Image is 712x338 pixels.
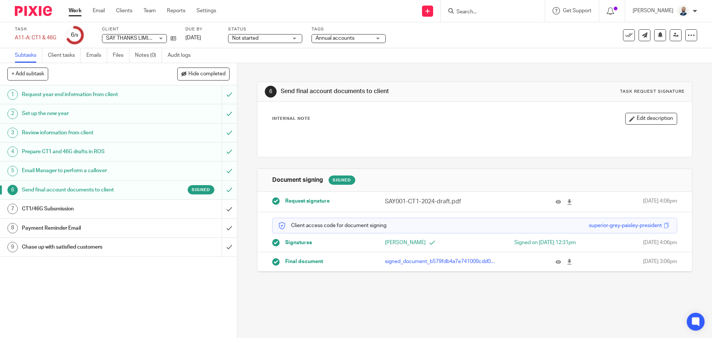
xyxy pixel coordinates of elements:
p: signed_document_b579fdb4a7e741009cdd04430128e0d7.pdf [385,258,497,265]
a: Clients [116,7,132,14]
div: 2 [7,109,18,119]
p: [PERSON_NAME] [633,7,673,14]
p: Client access code for document signing [278,222,386,229]
span: [DATE] 4:06pm [643,197,677,206]
div: 6 [71,31,78,39]
h1: Document signing [272,176,323,184]
div: 6 [7,185,18,195]
label: Tags [311,26,386,32]
div: A11-A: CT1 & 46G [15,34,56,42]
div: Signed on [DATE] 12:31pm [486,239,576,246]
span: Not started [232,36,258,41]
button: Hide completed [177,68,230,80]
div: 7 [7,204,18,214]
div: 6 [265,86,277,98]
h1: Set up the new year [22,108,150,119]
a: Audit logs [168,48,196,63]
div: 9 [7,242,18,252]
h1: Send final account documents to client [22,184,150,196]
img: Pixie [15,6,52,16]
p: Internal Note [272,116,310,122]
span: Request signature [285,197,330,205]
div: superior-grey-paisley-president [589,222,662,229]
h1: Send final account documents to client [281,88,491,95]
label: Due by [185,26,219,32]
span: Get Support [563,8,591,13]
span: [DATE] [185,35,201,40]
span: Annual accounts [316,36,355,41]
span: Final document [285,258,323,265]
div: 1 [7,89,18,100]
h1: Chase up with satisfied customers [22,242,150,253]
label: Client [102,26,176,32]
h1: CT1/46G Subsmission [22,203,150,214]
a: Emails [86,48,107,63]
h1: Review information from client [22,127,150,138]
label: Task [15,26,56,32]
div: 5 [7,166,18,176]
p: [PERSON_NAME] [385,239,475,246]
p: SAY001-CT1-2024-draft.pdf [385,197,497,206]
a: Email [93,7,105,14]
span: Signed [192,187,210,193]
img: Mark%20LI%20profiler.png [677,5,689,17]
div: A11-A: CT1 &amp; 46G [15,34,56,42]
div: 8 [7,223,18,233]
a: Notes (0) [135,48,162,63]
span: [DATE] 3:06pm [643,258,677,265]
span: Hide completed [188,71,225,77]
div: 3 [7,128,18,138]
a: Client tasks [48,48,81,63]
a: Settings [197,7,216,14]
span: Signatures [285,239,312,246]
a: Files [113,48,129,63]
button: Edit description [625,113,677,125]
div: Task request signature [620,89,685,95]
h1: Payment Reminder Email [22,223,150,234]
span: SAY THANKS LIMITED [106,36,158,41]
button: + Add subtask [7,68,48,80]
a: Work [69,7,82,14]
div: Signed [329,175,355,185]
small: /9 [74,33,78,37]
span: [DATE] 4:06pm [643,239,677,246]
h1: Email Manager to perform a callover [22,165,150,176]
h1: Prepare CT1 and 46G drafts in ROS [22,146,150,157]
a: Reports [167,7,185,14]
a: Subtasks [15,48,42,63]
a: Team [144,7,156,14]
h1: Request year end information from client [22,89,150,100]
div: 4 [7,147,18,157]
input: Search [456,9,523,16]
label: Status [228,26,302,32]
